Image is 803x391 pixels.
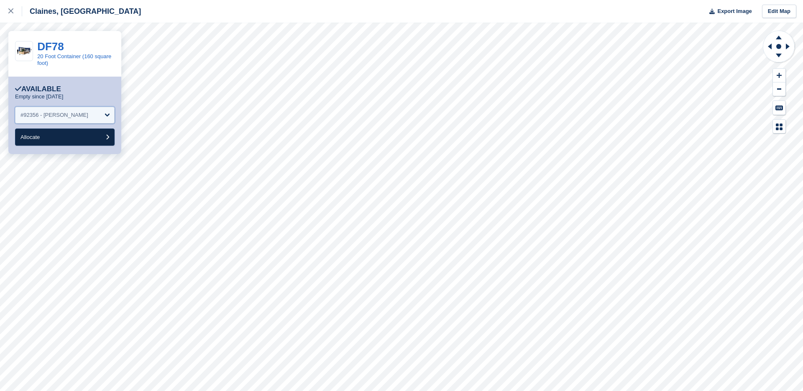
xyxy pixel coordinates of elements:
[37,53,111,66] a: 20 Foot Container (160 square foot)
[37,40,64,53] a: DF78
[762,5,796,18] a: Edit Map
[15,129,115,146] button: Allocate
[20,111,88,119] div: #92356 - [PERSON_NAME]
[15,45,33,58] img: 20-ft-container%20(27).jpg
[704,5,752,18] button: Export Image
[773,101,785,115] button: Keyboard Shortcuts
[717,7,752,15] span: Export Image
[773,69,785,82] button: Zoom In
[773,120,785,134] button: Map Legend
[773,82,785,96] button: Zoom Out
[15,93,63,100] p: Empty since [DATE]
[20,134,40,140] span: Allocate
[22,6,141,16] div: Claines, [GEOGRAPHIC_DATA]
[15,85,61,93] div: Available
